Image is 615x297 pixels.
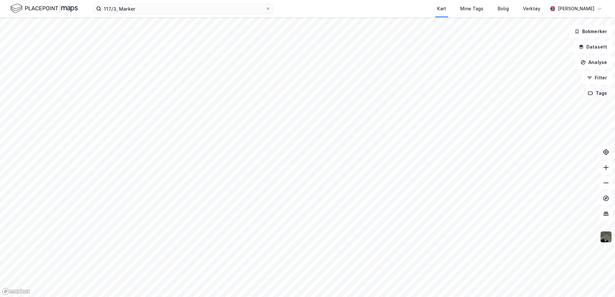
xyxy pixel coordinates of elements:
[573,40,612,53] button: Datasett
[583,266,615,297] div: Kontrollprogram for chat
[460,5,483,13] div: Mine Tags
[437,5,446,13] div: Kart
[583,87,612,100] button: Tags
[569,25,612,38] button: Bokmerker
[10,3,78,14] img: logo.f888ab2527a4732fd821a326f86c7f29.svg
[2,288,30,295] a: Mapbox homepage
[523,5,540,13] div: Verktøy
[600,231,612,243] img: 9k=
[583,266,615,297] iframe: Chat Widget
[582,71,612,84] button: Filter
[498,5,509,13] div: Bolig
[558,5,594,13] div: [PERSON_NAME]
[101,4,265,14] input: Søk på adresse, matrikkel, gårdeiere, leietakere eller personer
[575,56,612,69] button: Analyse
